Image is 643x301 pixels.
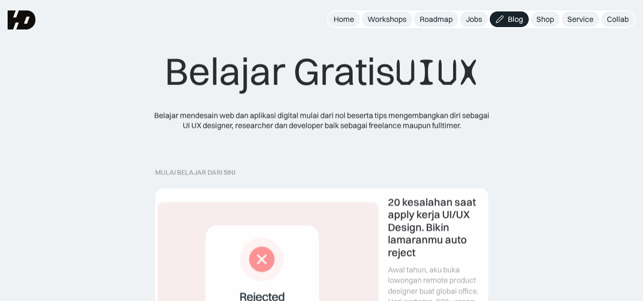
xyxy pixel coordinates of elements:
[334,14,354,24] div: Home
[466,14,482,24] div: Jobs
[601,11,634,27] a: Collab
[460,11,488,27] a: Jobs
[508,14,523,24] div: Blog
[490,11,529,27] a: Blog
[165,48,479,95] div: Belajar Gratis
[328,11,360,27] a: Home
[607,14,629,24] div: Collab
[562,11,599,27] a: Service
[420,14,453,24] div: Roadmap
[395,49,479,95] span: UIUX
[150,110,493,130] div: Belajar mendesain web dan aplikasi digital mulai dari nol beserta tips mengembangkan diri sebagai...
[567,14,594,24] div: Service
[536,14,554,24] div: Shop
[531,11,560,27] a: Shop
[362,11,412,27] a: Workshops
[414,11,458,27] a: Roadmap
[367,14,406,24] div: Workshops
[155,168,488,176] div: MULAI BELAJAR DARI SINI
